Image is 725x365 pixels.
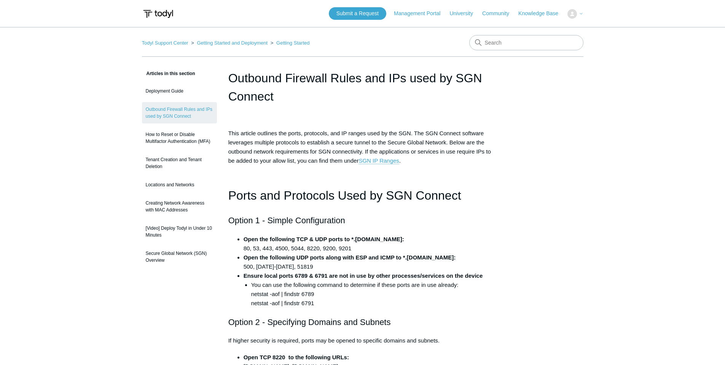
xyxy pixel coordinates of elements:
a: Todyl Support Center [142,40,188,46]
a: Community [482,10,517,18]
a: Submit a Request [329,7,386,20]
li: 80, 53, 443, 4500, 5044, 8220, 9200, 9201 [244,235,497,253]
img: Todyl Support Center Help Center home page [142,7,174,21]
a: Tenant Creation and Tenant Deletion [142,152,217,174]
li: Todyl Support Center [142,40,190,46]
li: 500, [DATE]-[DATE], 51819 [244,253,497,271]
a: Deployment Guide [142,84,217,98]
a: Locations and Networks [142,178,217,192]
h2: Option 1 - Simple Configuration [228,214,497,227]
h1: Ports and Protocols Used by SGN Connect [228,186,497,205]
h2: Option 2 - Specifying Domains and Subnets [228,315,497,329]
a: SGN IP Ranges [359,157,399,164]
p: If higher security is required, ports may be opened to specific domains and subnets. [228,336,497,345]
li: You can use the following command to determine if these ports are in use already: netstat -aof | ... [251,280,497,308]
strong: Ensure local ports 6789 & 6791 are not in use by other processes/services on the device [244,272,483,279]
li: Getting Started and Deployment [190,40,269,46]
strong: Open the following TCP & UDP ports to *.[DOMAIN_NAME]: [244,236,404,242]
strong: Open TCP 8220 to the following URLs: [244,354,349,360]
a: Getting Started [276,40,309,46]
h1: Outbound Firewall Rules and IPs used by SGN Connect [228,69,497,106]
strong: Open the following UDP ports along with ESP and ICMP to *.[DOMAIN_NAME]: [244,254,456,261]
span: This article outlines the ports, protocols, and IP ranges used by the SGN. The SGN Connect softwa... [228,130,491,164]
a: Management Portal [394,10,448,18]
input: Search [469,35,583,50]
a: Creating Network Awareness with MAC Addresses [142,196,217,217]
a: Getting Started and Deployment [197,40,268,46]
a: How to Reset or Disable Multifactor Authentication (MFA) [142,127,217,149]
a: Knowledge Base [518,10,566,18]
a: Secure Global Network (SGN) Overview [142,246,217,267]
span: Articles in this section [142,71,195,76]
a: Outbound Firewall Rules and IPs used by SGN Connect [142,102,217,123]
a: [Video] Deploy Todyl in Under 10 Minutes [142,221,217,242]
li: Getting Started [269,40,310,46]
a: University [449,10,480,18]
